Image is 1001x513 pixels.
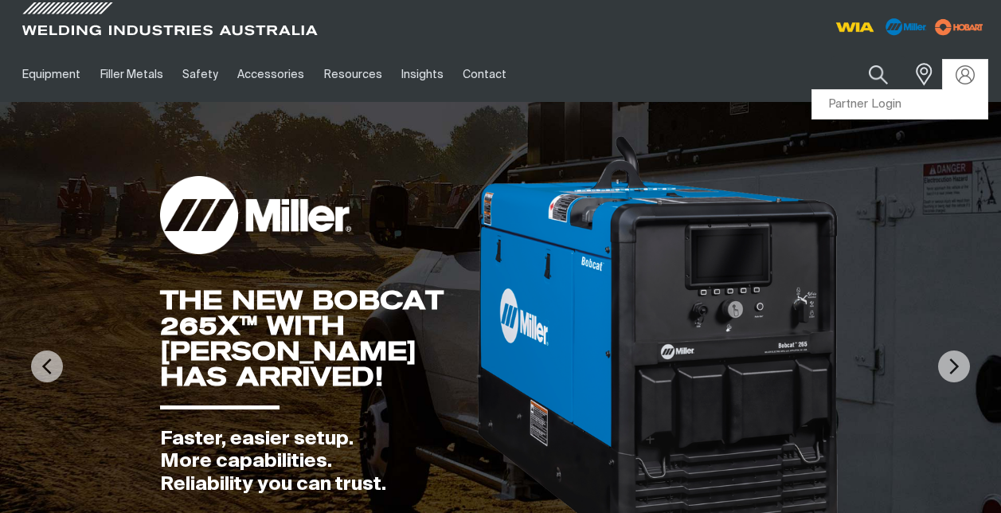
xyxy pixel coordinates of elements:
[160,428,475,496] div: Faster, easier setup. More capabilities. Reliability you can trust.
[160,288,475,390] div: THE NEW BOBCAT 265X™ WITH [PERSON_NAME] HAS ARRIVED!
[812,90,987,119] a: Partner Login
[173,47,228,102] a: Safety
[938,350,970,382] img: NextArrow
[930,15,988,39] img: miller
[315,47,392,102] a: Resources
[13,47,745,102] nav: Main
[31,350,63,382] img: PrevArrow
[13,47,90,102] a: Equipment
[392,47,453,102] a: Insights
[453,47,516,102] a: Contact
[90,47,172,102] a: Filler Metals
[851,56,905,93] button: Search products
[831,56,905,93] input: Product name or item number...
[228,47,314,102] a: Accessories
